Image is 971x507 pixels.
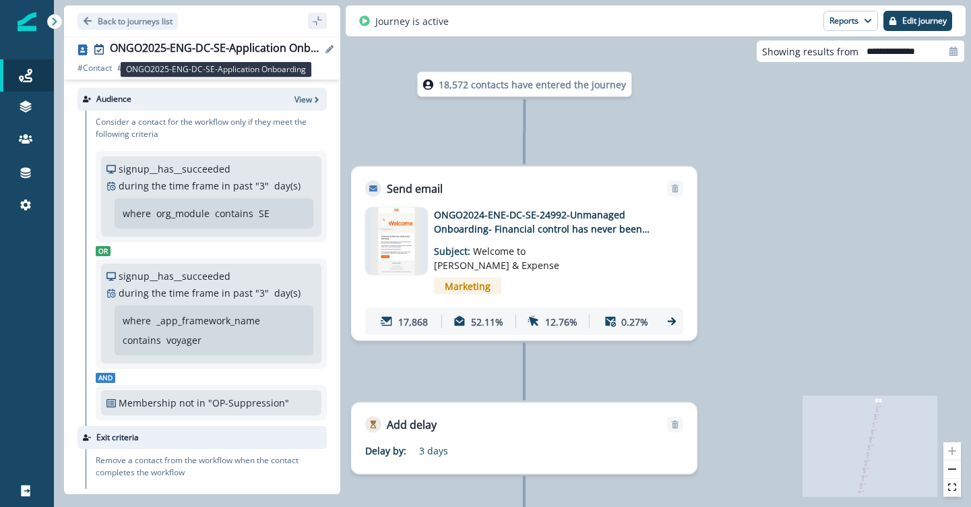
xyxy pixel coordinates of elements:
[96,93,131,105] p: Audience
[387,417,437,433] p: Add delay
[123,314,151,328] p: where
[119,269,230,283] p: signup__has__succeeded
[321,45,338,53] button: Edit name
[179,396,206,410] p: not in
[156,314,260,328] p: _app_framework_name
[156,206,210,220] p: org_module
[18,12,36,31] img: Inflection
[119,396,177,410] p: Membership
[621,314,648,328] p: 0.27%
[77,13,178,30] button: Go back
[119,286,219,300] p: during the time frame
[117,62,163,74] p: # Production
[119,179,219,193] p: during the time frame
[395,72,654,97] div: 18,572 contacts have entered the journey
[398,314,428,328] p: 17,868
[434,208,650,236] p: ONGO2024-ENE-DC-SE-24992-Unmanaged Onboarding- Financial control has never been this easy
[434,236,602,272] p: Subject:
[255,286,269,300] p: " 3 "
[387,181,443,197] p: Send email
[274,286,301,300] p: day(s)
[119,162,230,176] p: signup__has__succeeded
[371,208,422,275] img: email asset unavailable
[255,179,269,193] p: " 3 "
[222,179,253,193] p: in past
[274,179,301,193] p: day(s)
[524,100,525,165] g: Edge from node-dl-count to ea8ebc4f-bdeb-4da8-a460-f9c1f00c3b1d
[96,454,327,479] p: Remove a contact from the workflow when the contact completes the workflow
[943,479,961,497] button: fit view
[96,116,327,140] p: Consider a contact for the workflow only if they meet the following criteria
[439,78,626,92] p: 18,572 contacts have entered the journey
[96,373,115,383] span: And
[545,314,577,328] p: 12.76%
[294,94,321,105] button: View
[294,94,312,105] p: View
[419,444,588,458] p: 3 days
[351,402,697,475] div: Add delayRemoveDelay by:3 days
[365,444,419,458] p: Delay by:
[96,431,139,444] p: Exit criteria
[222,286,253,300] p: in past
[351,167,697,341] div: Send emailRemoveemail asset unavailableONGO2024-ENE-DC-SE-24992-Unmanaged Onboarding- Financial c...
[123,206,151,220] p: where
[259,206,270,220] p: SE
[762,44,858,59] p: Showing results from
[943,460,961,479] button: zoom out
[208,396,299,410] p: "OP-Suppression"
[215,206,253,220] p: contains
[77,62,112,74] p: # Contact
[308,13,327,29] button: sidebar collapse toggle
[166,333,201,347] p: voyager
[823,11,878,31] button: Reports
[471,314,503,328] p: 52.11%
[434,245,559,272] span: Welcome to [PERSON_NAME] & Expense
[110,42,321,57] div: ONGO2025-ENG-DC-SE-Application Onboarding
[375,14,449,28] p: Journey is active
[96,246,111,256] span: Or
[883,11,952,31] button: Edit journey
[123,333,161,347] p: contains
[434,278,501,295] span: Marketing
[98,16,173,27] p: Back to journeys list
[902,16,947,26] p: Edit journey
